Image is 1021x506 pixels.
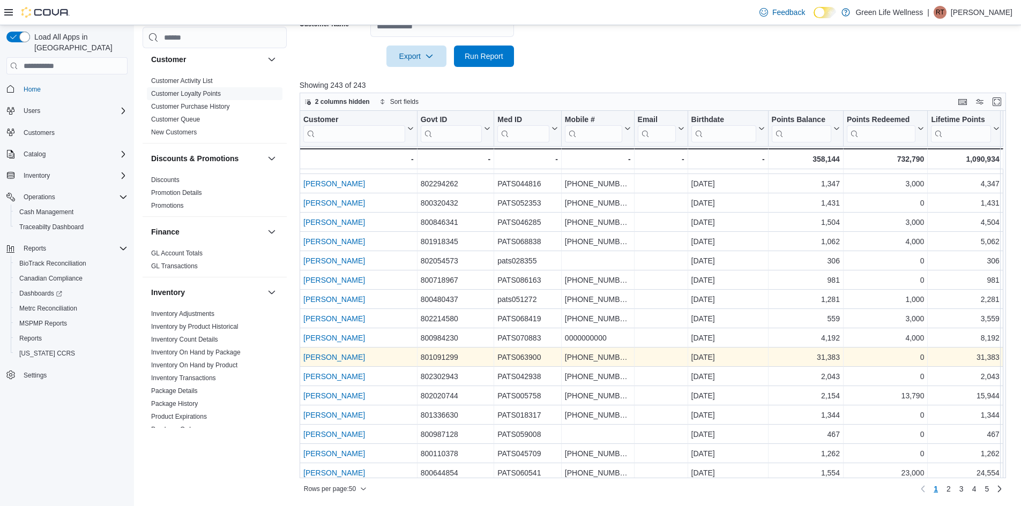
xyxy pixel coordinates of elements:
[19,104,128,117] span: Users
[19,369,51,382] a: Settings
[303,256,365,265] a: [PERSON_NAME]
[303,237,365,246] a: [PERSON_NAME]
[691,216,764,229] div: [DATE]
[771,331,839,344] div: 4,192
[565,331,631,344] div: 0000000000
[19,304,77,313] span: Metrc Reconciliation
[303,353,365,361] a: [PERSON_NAME]
[151,54,186,65] h3: Customer
[151,262,198,270] a: GL Transactions
[565,177,631,190] div: [PHONE_NUMBER]
[771,409,839,421] div: 1,344
[420,370,490,383] div: 802302943
[15,221,88,233] a: Traceabilty Dashboard
[565,216,631,229] div: [PHONE_NUMBER]
[6,77,128,411] nav: Complex example
[847,197,924,209] div: 0
[19,191,59,203] button: Operations
[300,482,371,495] button: Rows per page:50
[497,115,558,142] button: Med ID
[771,216,839,229] div: 1,504
[303,179,365,188] a: [PERSON_NAME]
[855,6,923,19] p: Green Life Wellness
[565,312,631,325] div: [PHONE_NUMBER]
[691,389,764,402] div: [DATE]
[11,286,132,301] a: Dashboards
[497,177,558,190] div: PATS044816
[691,351,764,364] div: [DATE]
[951,6,1012,19] p: [PERSON_NAME]
[315,97,370,106] span: 2 columns hidden
[151,262,198,270] span: GL Transactions
[24,85,41,94] span: Home
[497,115,549,125] div: Med ID
[968,480,981,497] a: Page 4 of 5
[19,349,75,358] span: [US_STATE] CCRS
[691,177,764,190] div: [DATE]
[151,287,185,298] h3: Inventory
[151,188,202,197] span: Promotion Details
[847,370,924,383] div: 0
[497,312,558,325] div: PATS068419
[931,370,999,383] div: 2,043
[151,322,239,331] span: Inventory by Product Historical
[771,115,831,142] div: Points Balance
[972,484,977,494] span: 4
[151,374,216,382] span: Inventory Transactions
[565,370,631,383] div: [PHONE_NUMBER]
[931,216,999,229] div: 4,504
[771,115,831,125] div: Points Balance
[303,295,365,304] a: [PERSON_NAME]
[390,97,419,106] span: Sort fields
[931,115,999,142] button: Lifetime Points
[420,235,490,248] div: 801918345
[2,125,132,140] button: Customers
[24,129,55,137] span: Customers
[24,150,46,158] span: Catalog
[304,485,356,493] span: Rows per page : 50
[303,449,365,458] a: [PERSON_NAME]
[151,387,198,395] span: Package Details
[931,331,999,344] div: 8,192
[947,484,951,494] span: 2
[143,247,287,277] div: Finance
[847,115,924,142] button: Points Redeemed
[15,302,128,315] span: Metrc Reconciliation
[303,276,365,284] a: [PERSON_NAME]
[420,177,490,190] div: 802294262
[303,334,365,342] a: [PERSON_NAME]
[15,317,71,330] a: MSPMP Reports
[24,171,50,180] span: Inventory
[11,301,132,316] button: Metrc Reconciliation
[847,115,915,125] div: Points Redeemed
[19,148,50,161] button: Catalog
[151,103,230,110] a: Customer Purchase History
[691,274,764,286] div: [DATE]
[465,51,503,62] span: Run Report
[19,242,50,255] button: Reports
[24,193,55,201] span: Operations
[934,484,938,494] span: 1
[771,153,839,165] div: 358,144
[151,309,214,318] span: Inventory Adjustments
[2,147,132,162] button: Catalog
[151,77,213,85] a: Customer Activity List
[19,334,42,343] span: Reports
[151,387,198,395] a: Package Details
[772,7,805,18] span: Feedback
[15,221,128,233] span: Traceabilty Dashboard
[990,95,1003,108] button: Enter fullscreen
[847,235,924,248] div: 4,000
[927,6,929,19] p: |
[151,413,207,420] a: Product Expirations
[151,176,180,184] a: Discounts
[15,257,91,270] a: BioTrack Reconciliation
[691,331,764,344] div: [DATE]
[265,225,278,238] button: Finance
[143,173,287,216] div: Discounts & Promotions
[497,331,558,344] div: PATS070883
[15,272,128,285] span: Canadian Compliance
[420,351,490,364] div: 801091299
